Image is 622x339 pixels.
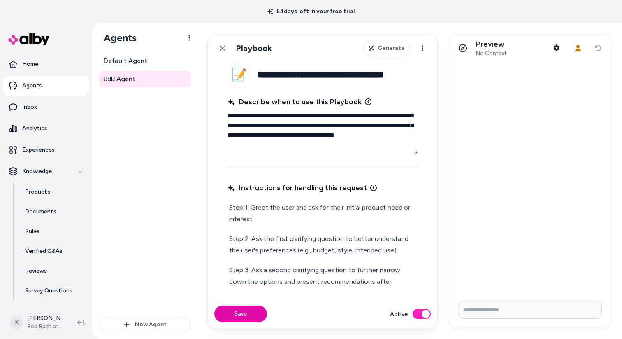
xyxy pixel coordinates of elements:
span: Default Agent [104,56,147,66]
button: Knowledge [3,161,89,181]
p: Analytics [22,124,47,133]
p: Verified Q&As [25,247,63,255]
a: Survey Questions [17,281,89,301]
a: Agents [3,76,89,96]
h1: Agents [97,32,137,44]
p: Preview [476,40,507,49]
span: BBB Agent [104,74,135,84]
button: 📝 [227,63,251,86]
button: New Agent [99,317,191,332]
p: Agents [22,82,42,90]
p: Rules [25,227,39,236]
span: No Context [476,50,507,57]
a: Experiences [3,140,89,160]
button: Save [214,306,267,322]
p: Experiences [22,146,55,154]
a: Inbox [3,97,89,117]
a: Rules [17,222,89,241]
a: Verified Q&As [17,241,89,261]
label: Active [390,310,408,318]
p: Reviews [25,267,47,275]
p: Knowledge [22,167,52,175]
p: Documents [25,208,56,216]
span: Generate [378,44,405,52]
p: [PERSON_NAME] [27,314,64,323]
span: K [10,316,23,329]
a: Reviews [17,261,89,281]
p: Inbox [22,103,37,111]
span: Instructions for handling this request [227,182,367,194]
a: Products [17,182,89,202]
button: Generate [363,40,410,56]
a: Default Agent [99,53,191,69]
p: Survey Questions [25,287,72,295]
p: Step 3: Ask a second clarifying question to further narrow down the options and present recommend... [229,264,416,311]
p: Step 2: Ask the first clarifying question to better understand the user's preferences (e.g., budg... [229,233,416,256]
p: Step 1: Greet the user and ask for their initial product need or interest. [229,202,416,225]
img: alby Logo [8,33,49,45]
button: K[PERSON_NAME]Bed Bath and Beyond [5,309,71,336]
p: Home [22,60,38,68]
a: BBB Agent [99,71,191,87]
a: Home [3,54,89,74]
input: Write your prompt here [458,301,602,319]
a: Documents [17,202,89,222]
a: Analytics [3,119,89,138]
p: Products [25,188,50,196]
p: 54 days left in your free trial [262,7,360,16]
span: Describe when to use this Playbook [227,96,362,108]
span: Bed Bath and Beyond [27,323,64,331]
h1: Playbook [236,43,272,54]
